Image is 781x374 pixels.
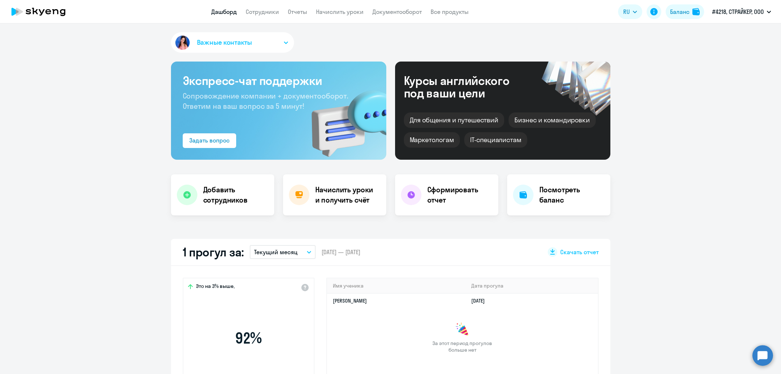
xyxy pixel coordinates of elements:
[183,133,236,148] button: Задать вопрос
[183,91,348,111] span: Сопровождение компании + документооборот. Ответим на ваш вопрос за 5 минут!
[196,283,235,292] span: Это на 3% выше,
[465,278,598,293] th: Дата прогула
[404,132,460,148] div: Маркетологам
[372,8,422,15] a: Документооборот
[246,8,279,15] a: Сотрудники
[666,4,704,19] button: Балансbalance
[670,7,689,16] div: Баланс
[712,7,764,16] p: #4218, СТРАЙКЕР, ООО
[189,136,230,145] div: Задать вопрос
[301,77,386,160] img: bg-img
[509,112,596,128] div: Бизнес и командировки
[539,185,605,205] h4: Посмотреть баланс
[692,8,700,15] img: balance
[316,8,364,15] a: Начислить уроки
[171,32,294,53] button: Важные контакты
[315,185,379,205] h4: Начислить уроки и получить счёт
[203,185,268,205] h4: Добавить сотрудников
[709,3,775,21] button: #4218, СТРАЙКЕР, ООО
[207,329,291,347] span: 92 %
[183,73,375,88] h3: Экспресс-чат поддержки
[333,297,367,304] a: [PERSON_NAME]
[404,74,529,99] div: Курсы английского под ваши цели
[254,248,298,256] p: Текущий месяц
[618,4,642,19] button: RU
[174,34,191,51] img: avatar
[464,132,527,148] div: IT-специалистам
[427,185,492,205] h4: Сформировать отчет
[183,245,244,259] h2: 1 прогул за:
[431,8,469,15] a: Все продукты
[211,8,237,15] a: Дашборд
[623,7,630,16] span: RU
[432,340,493,353] span: За этот период прогулов больше нет
[404,112,505,128] div: Для общения и путешествий
[250,245,316,259] button: Текущий месяц
[327,278,466,293] th: Имя ученика
[288,8,307,15] a: Отчеты
[560,248,599,256] span: Скачать отчет
[455,322,470,337] img: congrats
[471,297,491,304] a: [DATE]
[197,38,252,47] span: Важные контакты
[321,248,360,256] span: [DATE] — [DATE]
